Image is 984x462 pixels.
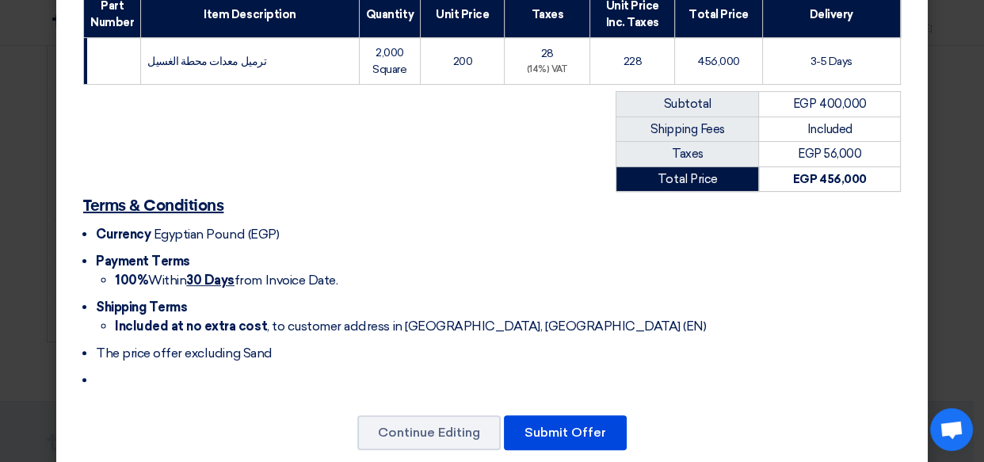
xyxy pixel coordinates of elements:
span: ترميل معدات محطة الغسيل [147,55,266,68]
u: 30 Days [186,273,235,288]
span: Included [807,122,852,136]
span: 228 [623,55,642,68]
div: Open chat [930,408,973,451]
strong: 100% [115,273,148,288]
td: Taxes [616,142,759,167]
button: Continue Editing [357,415,501,450]
td: EGP 400,000 [759,92,901,117]
li: The price offer excluding Sand [96,344,901,363]
td: Shipping Fees [616,116,759,142]
td: Subtotal [616,92,759,117]
span: 3-5 Days [810,55,852,68]
u: Terms & Conditions [83,198,223,214]
span: 456,000 [697,55,740,68]
span: Shipping Terms [96,300,187,315]
span: 28 [541,47,554,60]
span: 2,000 Square [372,46,406,76]
button: Submit Offer [504,415,627,450]
span: EGP 56,000 [798,147,861,161]
span: Currency [96,227,151,242]
div: (14%) VAT [511,63,583,77]
span: Egyptian Pound (EGP) [154,227,279,242]
li: , to customer address in [GEOGRAPHIC_DATA], [GEOGRAPHIC_DATA] (EN) [115,317,901,336]
strong: EGP 456,000 [793,172,867,186]
strong: Included at no extra cost [115,319,267,334]
td: Total Price [616,166,759,192]
span: 200 [452,55,472,68]
span: Within from Invoice Date. [115,273,338,288]
span: Payment Terms [96,254,190,269]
